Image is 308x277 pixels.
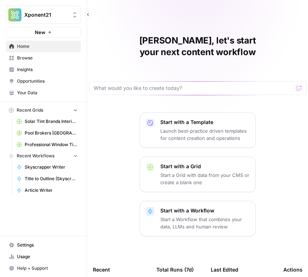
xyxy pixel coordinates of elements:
[89,35,307,58] h1: [PERSON_NAME], let's start your next content workflow
[17,265,78,272] span: Help + Support
[25,187,78,194] span: Article Writer
[6,251,81,262] a: Usage
[140,157,256,192] button: Start with a GridStart a Grid with data from your CMS or create a blank one
[13,116,81,127] a: Solar Tint Brands Interior Page Content
[160,127,250,142] p: Launch best-practice driven templates for content creation and operations
[6,27,81,38] button: New
[24,11,68,18] span: Xponent21
[6,52,81,64] a: Browse
[6,105,81,116] button: Recent Grids
[25,130,78,136] span: Pool Brokers [GEOGRAPHIC_DATA]
[17,66,78,73] span: Insights
[13,127,81,139] a: Pool Brokers [GEOGRAPHIC_DATA]
[160,216,250,230] p: Start a Workflow that combines your data, LLMs and human review
[6,87,81,99] a: Your Data
[25,175,78,182] span: Title to Outline (Skyscraper Test)
[8,8,21,21] img: Xponent21 Logo
[17,55,78,61] span: Browse
[13,139,81,150] a: Professional Window Tinting
[25,164,78,170] span: Skyscrapper Writer
[17,107,43,113] span: Recent Grids
[25,141,78,148] span: Professional Window Tinting
[25,118,78,125] span: Solar Tint Brands Interior Page Content
[13,173,81,185] a: Title to Outline (Skyscraper Test)
[13,161,81,173] a: Skyscrapper Writer
[160,171,250,186] p: Start a Grid with data from your CMS or create a blank one
[35,29,45,36] span: New
[17,253,78,260] span: Usage
[17,43,78,50] span: Home
[17,78,78,84] span: Opportunities
[13,185,81,196] a: Article Writer
[17,153,54,159] span: Recent Workflows
[140,201,256,236] button: Start with a WorkflowStart a Workflow that combines your data, LLMs and human review
[160,207,250,214] p: Start with a Workflow
[6,262,81,274] button: Help + Support
[6,75,81,87] a: Opportunities
[6,6,81,24] button: Workspace: Xponent21
[6,150,81,161] button: Recent Workflows
[94,84,293,92] input: What would you like to create today?
[160,119,250,126] p: Start with a Template
[6,64,81,75] a: Insights
[17,90,78,96] span: Your Data
[17,242,78,248] span: Settings
[6,239,81,251] a: Settings
[160,163,250,170] p: Start with a Grid
[6,41,81,52] a: Home
[140,112,256,148] button: Start with a TemplateLaunch best-practice driven templates for content creation and operations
